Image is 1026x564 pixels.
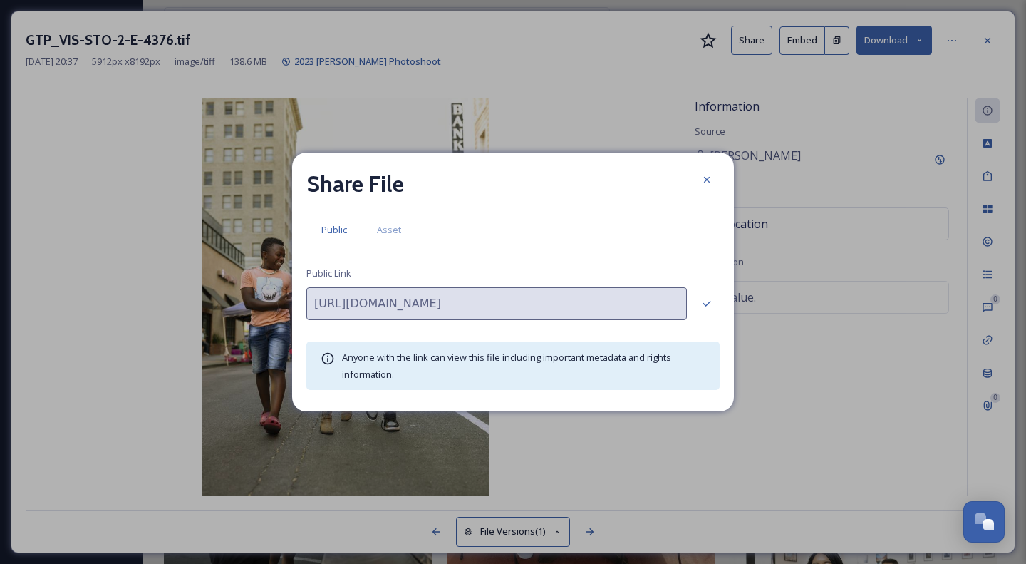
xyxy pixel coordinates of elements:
[963,501,1005,543] button: Open Chat
[377,223,401,237] span: Asset
[306,267,351,280] span: Public Link
[342,351,671,381] span: Anyone with the link can view this file including important metadata and rights information.
[321,223,347,237] span: Public
[306,167,404,201] h2: Share File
